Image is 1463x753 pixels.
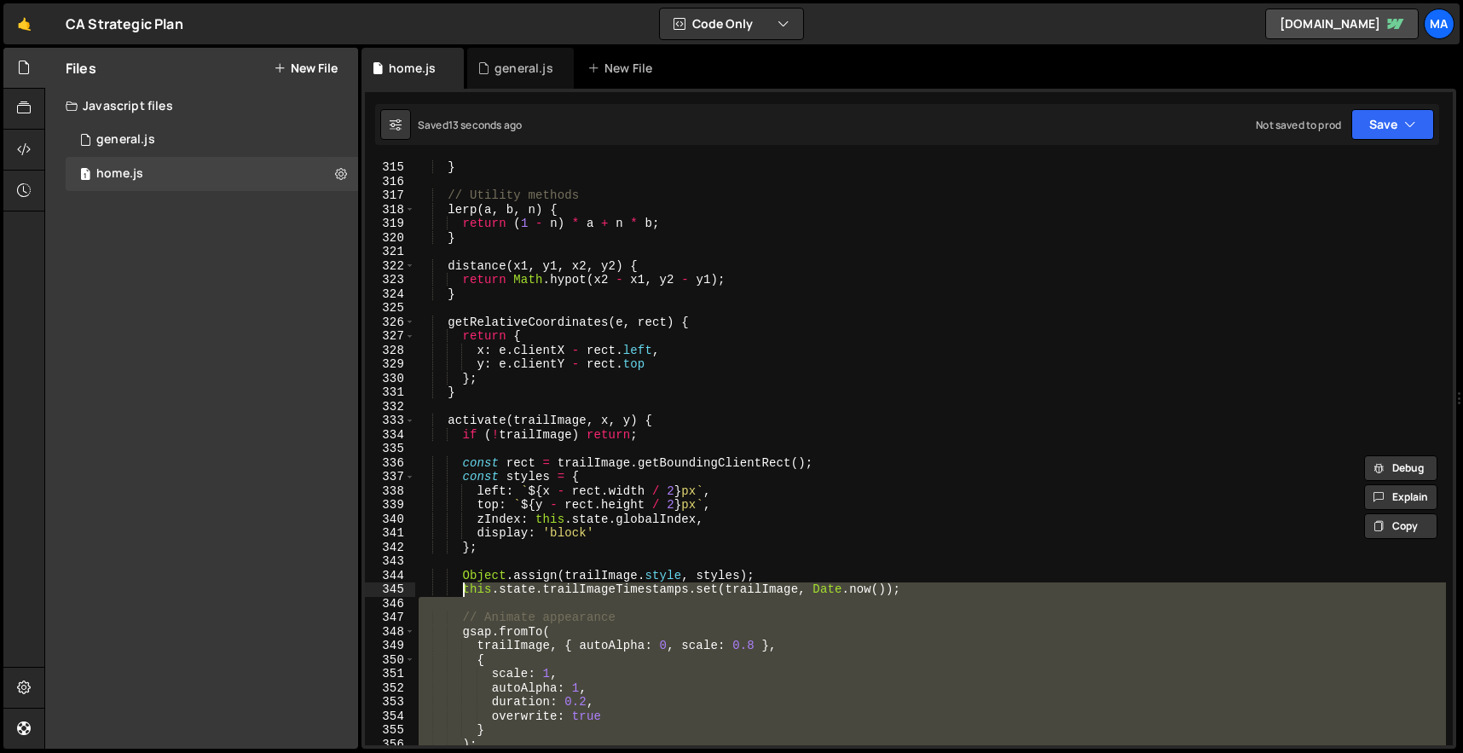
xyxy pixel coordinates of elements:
div: 327 [365,329,415,344]
div: home.js [389,60,436,77]
div: 325 [365,301,415,316]
div: 342 [365,541,415,555]
div: 317 [365,188,415,203]
div: 340 [365,513,415,527]
div: 338 [365,484,415,499]
div: 336 [365,456,415,471]
div: 326 [365,316,415,330]
div: 341 [365,526,415,541]
div: 337 [365,470,415,484]
div: 348 [365,625,415,640]
h2: Files [66,59,96,78]
div: 319 [365,217,415,231]
div: 324 [365,287,415,302]
div: New File [587,60,659,77]
button: New File [274,61,338,75]
div: 320 [365,231,415,246]
div: 329 [365,357,415,372]
button: Save [1351,109,1434,140]
a: 🤙 [3,3,45,44]
div: 322 [365,259,415,274]
div: 335 [365,442,415,456]
div: 17131/47264.js [66,123,358,157]
div: 352 [365,681,415,696]
div: Javascript files [45,89,358,123]
button: Copy [1364,513,1437,539]
a: Ma [1424,9,1454,39]
div: 315 [365,160,415,175]
div: 333 [365,414,415,428]
button: Debug [1364,455,1437,481]
div: CA Strategic Plan [66,14,183,34]
div: 316 [365,175,415,189]
div: 321 [365,245,415,259]
div: 323 [365,273,415,287]
div: 332 [365,400,415,414]
div: general.js [96,132,155,148]
span: 1 [80,169,90,182]
div: 353 [365,695,415,710]
div: 355 [365,723,415,738]
div: 354 [365,710,415,724]
div: 345 [365,582,415,597]
div: home.js [66,157,358,191]
div: Saved [418,118,522,132]
div: 331 [365,385,415,400]
div: 350 [365,653,415,668]
div: 351 [365,667,415,681]
button: Code Only [660,9,803,39]
div: Not saved to prod [1256,118,1341,132]
div: 349 [365,639,415,653]
button: Explain [1364,484,1437,510]
div: 339 [365,498,415,513]
div: 328 [365,344,415,358]
div: 356 [365,738,415,752]
div: 334 [365,428,415,443]
div: 344 [365,569,415,583]
a: [DOMAIN_NAME] [1265,9,1419,39]
div: 343 [365,554,415,569]
div: 318 [365,203,415,217]
div: home.js [96,166,143,182]
div: 330 [365,372,415,386]
div: general.js [494,60,553,77]
div: 13 seconds ago [448,118,522,132]
div: 347 [365,611,415,625]
div: 346 [365,597,415,611]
